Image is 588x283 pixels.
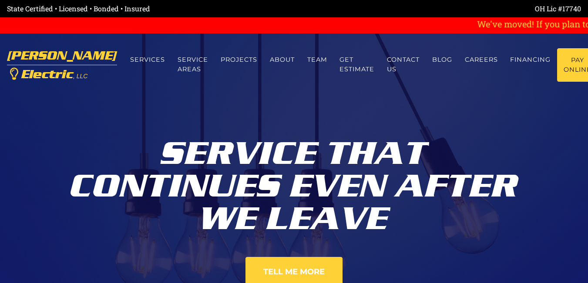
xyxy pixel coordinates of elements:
[73,73,87,80] span: , LLC
[215,48,264,71] a: Projects
[7,44,117,86] a: [PERSON_NAME] Electric, LLC
[381,48,426,81] a: Contact us
[301,48,333,71] a: Team
[124,48,171,71] a: Services
[171,48,215,81] a: Service Areas
[263,48,301,71] a: About
[53,130,536,235] div: Service That Continues Even After We Leave
[294,3,581,14] div: OH Lic #17740
[426,48,458,71] a: Blog
[7,3,294,14] div: State Certified • Licensed • Bonded • Insured
[504,48,557,71] a: Financing
[458,48,504,71] a: Careers
[333,48,381,81] a: Get estimate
